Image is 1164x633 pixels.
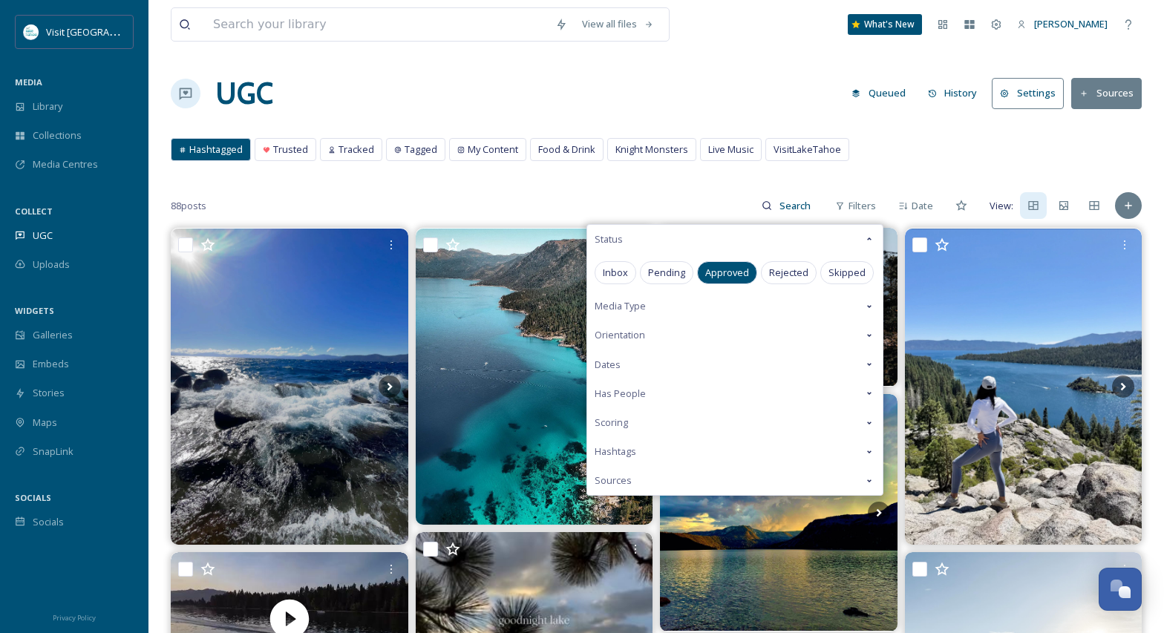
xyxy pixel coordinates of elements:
span: Collections [33,128,82,142]
span: Approved [705,266,749,280]
span: Stories [33,386,65,400]
span: Tracked [339,142,374,157]
span: MEDIA [15,76,42,88]
span: Hashtagged [189,142,243,157]
span: Date [912,199,933,213]
span: 88 posts [171,199,206,213]
span: Sources [595,473,632,488]
span: SnapLink [33,445,73,459]
a: What's New [848,14,922,35]
span: My Content [468,142,518,157]
a: Queued [844,79,921,108]
img: #laketahoe side quest [171,229,408,545]
span: Media Type [595,299,646,313]
span: Knight Monsters [615,142,688,157]
span: Embeds [33,357,69,371]
a: [PERSON_NAME] [1010,10,1115,39]
span: Dates [595,358,621,372]
span: Visit [GEOGRAPHIC_DATA] [46,24,161,39]
span: Status [595,232,623,246]
span: Pending [648,266,685,280]
input: Search your library [206,8,548,41]
span: UGC [33,229,53,243]
a: History [921,79,993,108]
span: Rejected [769,266,808,280]
span: COLLECT [15,206,53,217]
img: download.jpeg [24,24,39,39]
span: Tagged [405,142,437,157]
span: SOCIALS [15,492,51,503]
button: History [921,79,985,108]
a: UGC [215,71,273,116]
span: Library [33,99,62,114]
span: Food & Drink [538,142,595,157]
input: Search [772,191,820,220]
a: Settings [992,78,1071,108]
button: Settings [992,78,1064,108]
span: View: [990,199,1013,213]
span: Inbox [603,266,628,280]
a: View all files [575,10,661,39]
span: VisitLakeTahoe [774,142,841,157]
button: Open Chat [1099,568,1142,611]
span: Uploads [33,258,70,272]
span: Media Centres [33,157,98,171]
span: WIDGETS [15,305,54,316]
img: These are beautiful images of Lake Tahoe in California, showcasing its stunning natural scenery w... [416,229,653,525]
span: Orientation [595,328,645,342]
span: Privacy Policy [53,613,96,623]
img: Got rained on driving up here yesterday, watching lightning in the distance, hoping it would stay... [660,394,897,632]
span: Hashtags [595,445,636,459]
button: Sources [1071,78,1142,108]
span: Socials [33,515,64,529]
button: Queued [844,79,913,108]
span: Scoring [595,416,628,430]
span: [PERSON_NAME] [1034,17,1108,30]
img: im always humbled by the stunning views of this lake. summer in south lake tahoe. 💙 south lake ta... [905,229,1142,545]
span: Galleries [33,328,73,342]
span: Live Music [708,142,753,157]
span: Filters [849,199,876,213]
span: Maps [33,416,57,430]
span: Has People [595,387,646,401]
span: Trusted [273,142,308,157]
span: Skipped [828,266,866,280]
a: Privacy Policy [53,608,96,626]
